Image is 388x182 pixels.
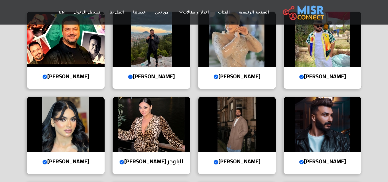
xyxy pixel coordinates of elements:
img: main.misr_connect [283,5,324,20]
img: أحمد حسام [284,97,361,152]
svg: Verified account [299,160,304,165]
svg: Verified account [42,160,47,165]
img: عمرو راضي [198,97,276,152]
a: خدماتنا [129,6,150,18]
a: من نحن [150,6,173,18]
img: علي غزلان [113,12,190,67]
a: تسجيل الدخول [69,6,105,18]
svg: Verified account [42,74,47,79]
svg: Verified account [119,160,124,165]
a: EN [55,6,70,18]
a: اشرف عطيه [PERSON_NAME] [280,11,365,89]
h4: [PERSON_NAME] [203,158,271,165]
h4: [PERSON_NAME] [203,73,271,80]
h4: [PERSON_NAME] [117,73,186,80]
img: اشرف عطيه [284,12,361,67]
a: أحمد حسام [PERSON_NAME] [280,96,365,174]
a: اتصل بنا [105,6,129,18]
a: عمرو راضي [PERSON_NAME] [194,96,280,174]
span: اخبار و مقالات [183,10,209,15]
img: سوزي أيمن [27,97,105,152]
a: البلوجر نرمين طارق البلوجر [PERSON_NAME] [109,96,194,174]
a: الفئات [213,6,234,18]
svg: Verified account [299,74,304,79]
a: علي غزلان [PERSON_NAME] [109,11,194,89]
h4: [PERSON_NAME] [32,158,100,165]
img: البلوجر نرمين طارق [113,97,190,152]
h4: [PERSON_NAME] [288,73,357,80]
svg: Verified account [128,74,133,79]
a: سوزي أيمن [PERSON_NAME] [23,96,109,174]
img: مراد مكرم [27,12,105,67]
a: مراد مكرم [PERSON_NAME] [23,11,109,89]
svg: Verified account [213,74,218,79]
h4: [PERSON_NAME] [288,158,357,165]
a: مريم سيف [PERSON_NAME] [194,11,280,89]
a: الصفحة الرئيسية [234,6,273,18]
h4: البلوجر [PERSON_NAME] [117,158,186,165]
svg: Verified account [213,160,218,165]
img: مريم سيف [198,12,276,67]
a: اخبار و مقالات [173,6,213,18]
h4: [PERSON_NAME] [32,73,100,80]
